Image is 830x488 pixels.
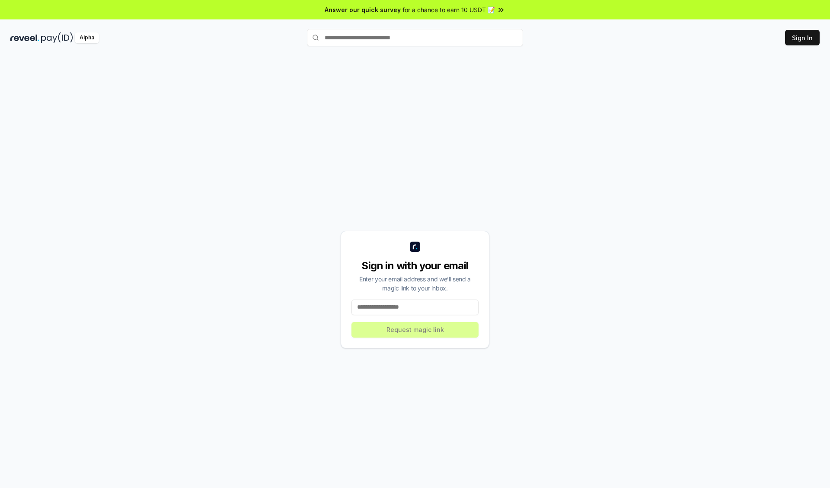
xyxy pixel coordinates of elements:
img: logo_small [410,242,420,252]
img: reveel_dark [10,32,39,43]
div: Alpha [75,32,99,43]
button: Sign In [785,30,820,45]
div: Enter your email address and we’ll send a magic link to your inbox. [351,274,479,293]
div: Sign in with your email [351,259,479,273]
span: for a chance to earn 10 USDT 📝 [402,5,495,14]
span: Answer our quick survey [325,5,401,14]
img: pay_id [41,32,73,43]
